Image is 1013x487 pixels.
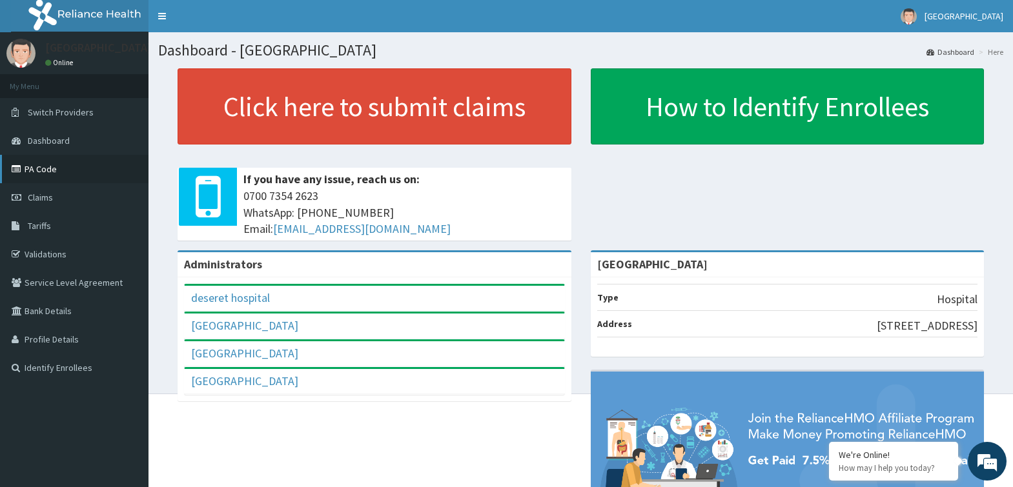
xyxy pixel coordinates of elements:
p: [GEOGRAPHIC_DATA] [45,42,152,54]
a: [GEOGRAPHIC_DATA] [191,373,298,388]
a: [EMAIL_ADDRESS][DOMAIN_NAME] [273,221,451,236]
p: [STREET_ADDRESS] [877,317,977,334]
b: Administrators [184,257,262,272]
a: Click here to submit claims [178,68,571,144]
p: How may I help you today? [839,462,948,473]
a: [GEOGRAPHIC_DATA] [191,346,298,361]
h1: Dashboard - [GEOGRAPHIC_DATA] [158,42,1003,59]
b: Type [597,292,619,303]
b: If you have any issue, reach us on: [243,172,420,186]
b: Address [597,318,632,330]
a: Online [45,58,76,67]
span: Tariffs [28,220,51,232]
a: [GEOGRAPHIC_DATA] [191,318,298,333]
img: User Image [901,8,917,25]
img: User Image [6,39,36,68]
span: Claims [28,192,53,203]
span: [GEOGRAPHIC_DATA] [925,10,1003,22]
p: Hospital [937,291,977,308]
li: Here [976,46,1003,57]
strong: [GEOGRAPHIC_DATA] [597,257,708,272]
span: Dashboard [28,135,70,146]
div: We're Online! [839,449,948,461]
a: deseret hospital [191,290,270,305]
span: Switch Providers [28,106,94,118]
a: How to Identify Enrollees [591,68,985,144]
a: Dashboard [926,46,974,57]
span: 0700 7354 2623 WhatsApp: [PHONE_NUMBER] Email: [243,188,565,237]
